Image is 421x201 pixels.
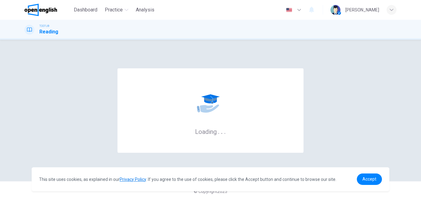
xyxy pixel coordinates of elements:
div: cookieconsent [32,167,389,191]
span: TOEFL® [39,24,49,28]
span: Accept [362,177,376,182]
img: OpenEnglish logo [24,4,57,16]
button: Analysis [133,4,157,15]
button: Practice [102,4,131,15]
span: Practice [105,6,123,14]
a: Privacy Policy [120,177,146,182]
span: Dashboard [74,6,97,14]
a: dismiss cookie message [357,173,382,185]
h6: Loading [195,127,226,135]
img: Profile picture [330,5,340,15]
button: Dashboard [71,4,100,15]
h1: Reading [39,28,58,36]
div: [PERSON_NAME] [345,6,379,14]
a: OpenEnglish logo [24,4,71,16]
h6: . [224,126,226,136]
h6: . [221,126,223,136]
span: © Copyright 2025 [194,189,227,194]
span: Analysis [136,6,154,14]
span: This site uses cookies, as explained in our . If you agree to the use of cookies, please click th... [39,177,336,182]
h6: . [218,126,220,136]
img: en [285,8,293,12]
